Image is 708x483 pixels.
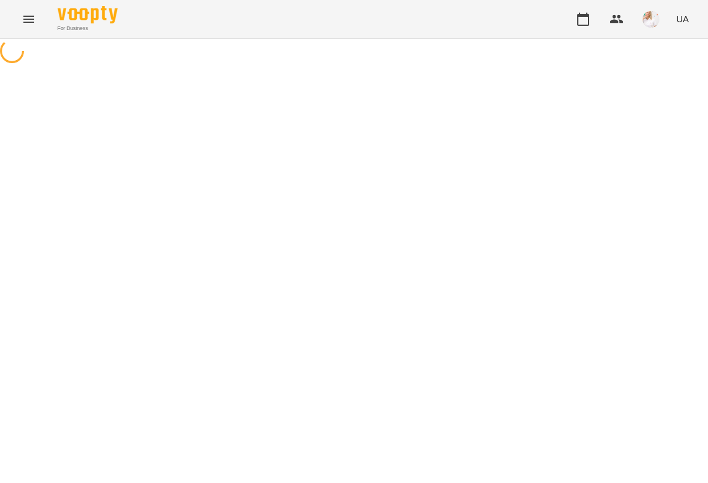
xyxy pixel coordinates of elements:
[58,25,118,32] span: For Business
[671,8,694,30] button: UA
[14,5,43,34] button: Menu
[58,6,118,23] img: Voopty Logo
[676,13,689,25] span: UA
[643,11,659,28] img: eae1df90f94753cb7588c731c894874c.jpg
